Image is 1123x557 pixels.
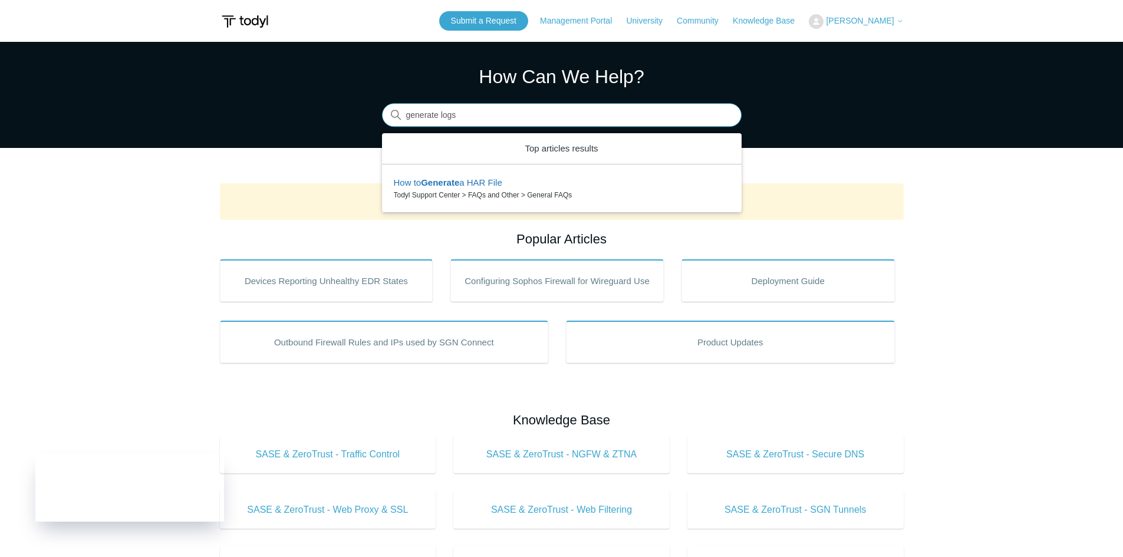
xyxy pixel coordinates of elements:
a: SASE & ZeroTrust - NGFW & ZTNA [453,436,670,473]
h2: Knowledge Base [220,410,904,430]
span: SASE & ZeroTrust - NGFW & ZTNA [471,447,652,462]
zd-autocomplete-title-multibrand: Suggested result 1 How to Generate a HAR File [394,177,502,190]
a: Community [677,15,730,27]
span: SASE & ZeroTrust - Web Proxy & SSL [238,503,419,517]
a: SASE & ZeroTrust - Web Proxy & SSL [220,491,436,529]
input: Search [382,104,742,127]
a: SASE & ZeroTrust - Web Filtering [453,491,670,529]
h2: Popular Articles [220,229,904,249]
span: [PERSON_NAME] [826,16,894,25]
a: Management Portal [540,15,624,27]
span: SASE & ZeroTrust - Traffic Control [238,447,419,462]
a: Deployment Guide [681,259,895,302]
a: Submit a Request [439,11,528,31]
a: Outbound Firewall Rules and IPs used by SGN Connect [220,321,549,363]
a: Devices Reporting Unhealthy EDR States [220,259,433,302]
a: Product Updates [566,321,895,363]
button: [PERSON_NAME] [809,14,903,29]
a: Configuring Sophos Firewall for Wireguard Use [450,259,664,302]
span: SASE & ZeroTrust - Web Filtering [471,503,652,517]
em: Generate [421,177,459,187]
zd-autocomplete-header: Top articles results [382,133,742,165]
img: Todyl Support Center Help Center home page [220,11,270,32]
a: Knowledge Base [733,15,806,27]
iframe: Todyl Status [35,454,224,522]
h1: How Can We Help? [382,62,742,91]
a: SASE & ZeroTrust - Traffic Control [220,436,436,473]
span: SASE & ZeroTrust - Secure DNS [705,447,886,462]
a: SASE & ZeroTrust - Secure DNS [687,436,904,473]
a: University [626,15,674,27]
zd-autocomplete-breadcrumbs-multibrand: Todyl Support Center > FAQs and Other > General FAQs [394,190,730,200]
span: SASE & ZeroTrust - SGN Tunnels [705,503,886,517]
a: SASE & ZeroTrust - SGN Tunnels [687,491,904,529]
